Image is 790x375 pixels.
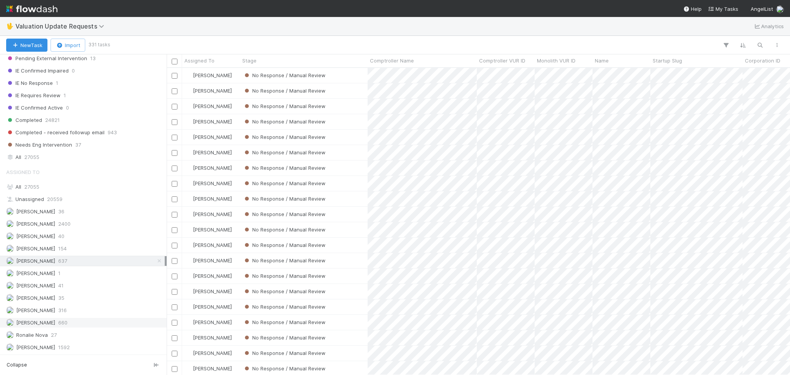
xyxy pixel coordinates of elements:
[58,244,67,253] span: 154
[186,211,192,217] img: avatar_1a1d5361-16dd-4910-a949-020dcd9f55a3.png
[16,295,55,301] span: [PERSON_NAME]
[58,318,68,328] span: 660
[370,57,414,64] span: Comptroller Name
[193,165,232,171] span: [PERSON_NAME]
[186,103,192,109] img: avatar_1a1d5361-16dd-4910-a949-020dcd9f55a3.png
[243,226,326,233] span: No Response / Manual Review
[186,72,192,78] img: avatar_1a1d5361-16dd-4910-a949-020dcd9f55a3.png
[186,118,192,125] img: avatar_1a1d5361-16dd-4910-a949-020dcd9f55a3.png
[172,243,177,248] input: Toggle Row Selected
[6,245,14,252] img: avatar_d7f67417-030a-43ce-a3ce-a315a3ccfd08.png
[193,180,232,186] span: [PERSON_NAME]
[7,361,27,368] span: Collapse
[16,221,55,227] span: [PERSON_NAME]
[185,164,232,172] div: [PERSON_NAME]
[16,344,55,350] span: [PERSON_NAME]
[185,349,232,357] div: [PERSON_NAME]
[64,91,66,100] span: 1
[6,152,165,162] div: All
[51,39,85,52] button: Import
[243,318,326,326] div: No Response / Manual Review
[16,319,55,326] span: [PERSON_NAME]
[243,102,326,110] div: No Response / Manual Review
[185,365,232,372] div: [PERSON_NAME]
[16,233,55,239] span: [PERSON_NAME]
[193,288,232,294] span: [PERSON_NAME]
[58,306,67,315] span: 316
[172,104,177,110] input: Toggle Row Selected
[193,211,232,217] span: [PERSON_NAME]
[243,196,326,202] span: No Response / Manual Review
[184,57,214,64] span: Assigned To
[243,133,326,141] div: No Response / Manual Review
[24,152,39,162] span: 27055
[172,181,177,187] input: Toggle Row Selected
[172,212,177,218] input: Toggle Row Selected
[172,150,177,156] input: Toggle Row Selected
[72,66,75,76] span: 0
[6,331,14,339] img: avatar_0d9988fd-9a15-4cc7-ad96-88feab9e0fa9.png
[243,365,326,372] div: No Response / Manual Review
[6,194,165,204] div: Unassigned
[242,57,257,64] span: Stage
[185,334,232,341] div: [PERSON_NAME]
[193,242,232,248] span: [PERSON_NAME]
[186,257,192,264] img: avatar_1a1d5361-16dd-4910-a949-020dcd9f55a3.png
[58,293,64,303] span: 35
[186,165,192,171] img: avatar_1a1d5361-16dd-4910-a949-020dcd9f55a3.png
[243,319,326,325] span: No Response / Manual Review
[6,2,57,15] img: logo-inverted-e16ddd16eac7371096b0.svg
[186,319,192,325] img: avatar_1a1d5361-16dd-4910-a949-020dcd9f55a3.png
[708,6,738,12] span: My Tasks
[185,71,232,79] div: [PERSON_NAME]
[243,350,326,356] span: No Response / Manual Review
[243,287,326,295] div: No Response / Manual Review
[185,118,232,125] div: [PERSON_NAME]
[185,195,232,203] div: [PERSON_NAME]
[185,179,232,187] div: [PERSON_NAME]
[243,365,326,372] span: No Response / Manual Review
[56,78,58,88] span: 1
[243,87,326,95] div: No Response / Manual Review
[6,115,42,125] span: Completed
[58,231,64,241] span: 40
[6,140,72,150] span: Needs Eng Intervention
[186,226,192,233] img: avatar_1a1d5361-16dd-4910-a949-020dcd9f55a3.png
[16,258,55,264] span: [PERSON_NAME]
[243,272,326,280] div: No Response / Manual Review
[243,118,326,125] span: No Response / Manual Review
[653,57,682,64] span: Startup Slug
[6,54,87,63] span: Pending External Intervention
[193,149,232,155] span: [PERSON_NAME]
[172,304,177,310] input: Toggle Row Selected
[243,288,326,294] span: No Response / Manual Review
[193,319,232,325] span: [PERSON_NAME]
[6,232,14,240] img: avatar_e5ec2f5b-afc7-4357-8cf1-2139873d70b1.png
[683,5,702,13] div: Help
[243,303,326,311] div: No Response / Manual Review
[58,219,71,229] span: 2400
[185,102,232,110] div: [PERSON_NAME]
[6,294,14,302] img: avatar_487f705b-1efa-4920-8de6-14528bcda38c.png
[172,119,177,125] input: Toggle Row Selected
[75,140,81,150] span: 37
[186,334,192,341] img: avatar_1a1d5361-16dd-4910-a949-020dcd9f55a3.png
[243,242,326,248] span: No Response / Manual Review
[243,88,326,94] span: No Response / Manual Review
[186,149,192,155] img: avatar_1a1d5361-16dd-4910-a949-020dcd9f55a3.png
[193,304,232,310] span: [PERSON_NAME]
[58,281,64,291] span: 41
[6,103,63,113] span: IE Confirmed Active
[243,164,326,172] div: No Response / Manual Review
[185,257,232,264] div: [PERSON_NAME]
[172,320,177,326] input: Toggle Row Selected
[776,5,784,13] img: avatar_d8fc9ee4-bd1b-4062-a2a8-84feb2d97839.png
[6,319,14,326] img: avatar_5106bb14-94e9-4897-80de-6ae81081f36d.png
[243,72,326,78] span: No Response / Manual Review
[243,257,326,264] div: No Response / Manual Review
[186,304,192,310] img: avatar_1a1d5361-16dd-4910-a949-020dcd9f55a3.png
[186,273,192,279] img: avatar_1a1d5361-16dd-4910-a949-020dcd9f55a3.png
[193,334,232,341] span: [PERSON_NAME]
[66,103,69,113] span: 0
